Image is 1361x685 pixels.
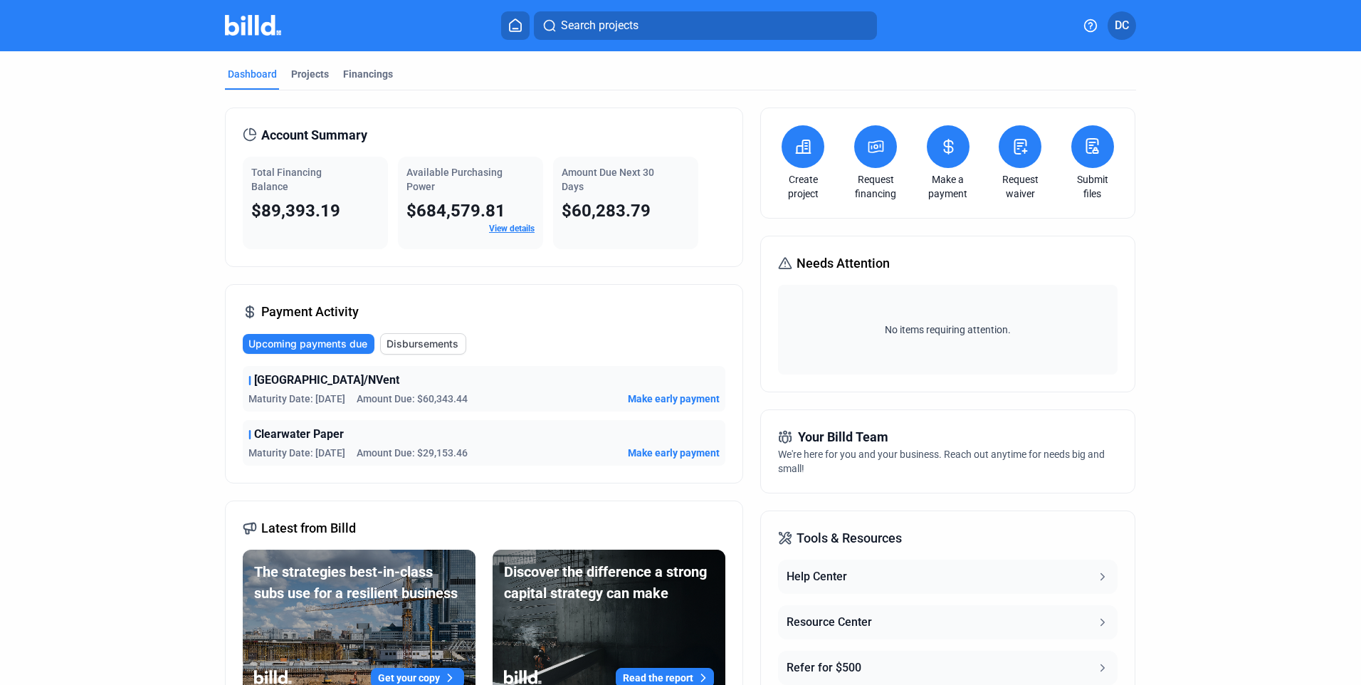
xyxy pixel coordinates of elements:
[248,337,367,351] span: Upcoming payments due
[628,392,720,406] button: Make early payment
[225,15,281,36] img: Billd Company Logo
[778,449,1105,474] span: We're here for you and your business. Reach out anytime for needs big and small!
[784,323,1111,337] span: No items requiring attention.
[1068,172,1118,201] a: Submit files
[787,568,847,585] div: Help Center
[489,224,535,234] a: View details
[797,253,890,273] span: Needs Attention
[561,17,639,34] span: Search projects
[261,518,356,538] span: Latest from Billd
[243,334,374,354] button: Upcoming payments due
[1115,17,1129,34] span: DC
[254,372,399,389] span: [GEOGRAPHIC_DATA]/NVent
[778,560,1117,594] button: Help Center
[254,426,344,443] span: Clearwater Paper
[387,337,458,351] span: Disbursements
[628,446,720,460] button: Make early payment
[248,446,345,460] span: Maturity Date: [DATE]
[251,167,322,192] span: Total Financing Balance
[261,302,359,322] span: Payment Activity
[254,561,464,604] div: The strategies best-in-class subs use for a resilient business
[357,446,468,460] span: Amount Due: $29,153.46
[995,172,1045,201] a: Request waiver
[1108,11,1136,40] button: DC
[406,167,503,192] span: Available Purchasing Power
[228,67,277,81] div: Dashboard
[406,201,505,221] span: $684,579.81
[534,11,877,40] button: Search projects
[562,167,654,192] span: Amount Due Next 30 Days
[343,67,393,81] div: Financings
[787,659,861,676] div: Refer for $500
[291,67,329,81] div: Projects
[380,333,466,355] button: Disbursements
[923,172,973,201] a: Make a payment
[778,605,1117,639] button: Resource Center
[851,172,900,201] a: Request financing
[357,392,468,406] span: Amount Due: $60,343.44
[261,125,367,145] span: Account Summary
[562,201,651,221] span: $60,283.79
[248,392,345,406] span: Maturity Date: [DATE]
[778,651,1117,685] button: Refer for $500
[798,427,888,447] span: Your Billd Team
[251,201,340,221] span: $89,393.19
[787,614,872,631] div: Resource Center
[504,561,714,604] div: Discover the difference a strong capital strategy can make
[778,172,828,201] a: Create project
[797,528,902,548] span: Tools & Resources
